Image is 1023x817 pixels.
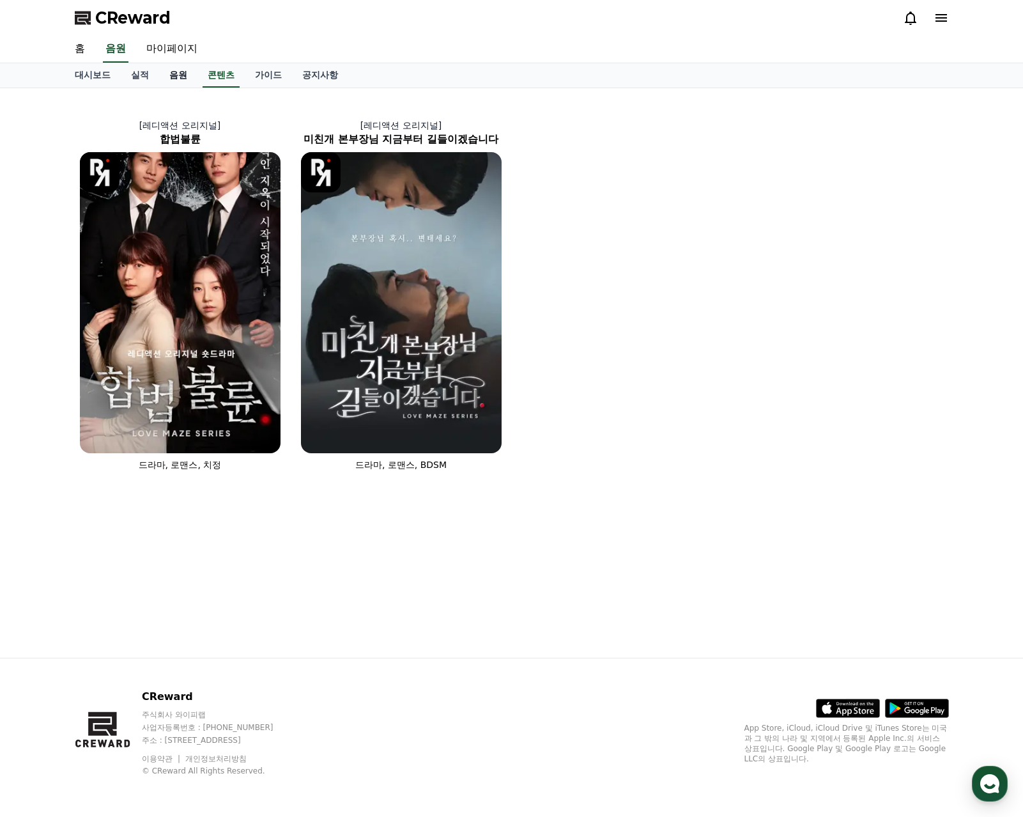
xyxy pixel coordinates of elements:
p: 사업자등록번호 : [PHONE_NUMBER] [142,722,298,733]
a: 대시보드 [65,63,121,88]
img: [object Object] Logo [301,152,341,192]
a: 이용약관 [142,754,182,763]
img: 미친개 본부장님 지금부터 길들이겠습니다 [301,152,502,453]
a: 마이페이지 [136,36,208,63]
h2: 합법불륜 [70,132,291,147]
span: 홈 [40,424,48,435]
a: 대화 [84,405,165,437]
p: 주소 : [STREET_ADDRESS] [142,735,298,745]
a: 콘텐츠 [203,63,240,88]
p: 주식회사 와이피랩 [142,710,298,720]
a: 공지사항 [292,63,348,88]
a: [레디액션 오리지널] 미친개 본부장님 지금부터 길들이겠습니다 미친개 본부장님 지금부터 길들이겠습니다 [object Object] Logo 드라마, 로맨스, BDSM [291,109,512,481]
a: 음원 [159,63,197,88]
img: [object Object] Logo [80,152,120,192]
span: 설정 [197,424,213,435]
a: 실적 [121,63,159,88]
a: 가이드 [245,63,292,88]
p: [레디액션 오리지널] [70,119,291,132]
span: CReward [95,8,171,28]
h2: 미친개 본부장님 지금부터 길들이겠습니다 [291,132,512,147]
a: 홈 [4,405,84,437]
a: 홈 [65,36,95,63]
p: © CReward All Rights Reserved. [142,766,298,776]
a: 개인정보처리방침 [185,754,247,763]
img: 합법불륜 [80,152,281,453]
span: 대화 [117,425,132,435]
a: 설정 [165,405,245,437]
a: [레디액션 오리지널] 합법불륜 합법불륜 [object Object] Logo 드라마, 로맨스, 치정 [70,109,291,481]
p: CReward [142,689,298,704]
p: App Store, iCloud, iCloud Drive 및 iTunes Store는 미국과 그 밖의 나라 및 지역에서 등록된 Apple Inc.의 서비스 상표입니다. Goo... [744,723,949,764]
a: CReward [75,8,171,28]
a: 음원 [103,36,128,63]
p: [레디액션 오리지널] [291,119,512,132]
span: 드라마, 로맨스, 치정 [139,460,222,470]
span: 드라마, 로맨스, BDSM [355,460,447,470]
